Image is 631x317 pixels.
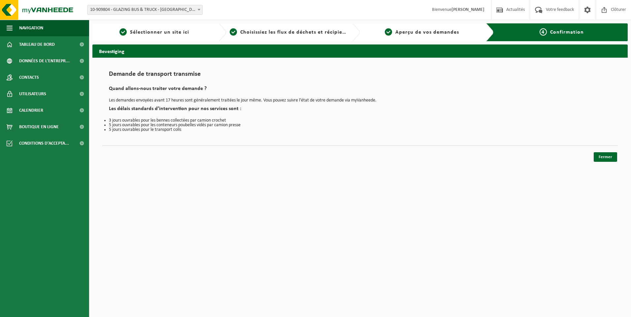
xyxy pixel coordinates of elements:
[87,5,203,15] span: 10-909804 - GLAZING BUS & TRUCK - VILVOORDE - VILVOORDE
[119,28,127,36] span: 1
[109,98,611,103] p: Les demandes envoyées avant 17 heures sont généralement traitées le jour même. Vous pouvez suivre...
[87,5,202,14] span: 10-909804 - GLAZING BUS & TRUCK - VILVOORDE - VILVOORDE
[19,69,39,86] span: Contacts
[19,20,43,36] span: Navigation
[19,135,69,152] span: Conditions d'accepta...
[92,44,628,57] h2: Bevestiging
[109,128,611,132] li: 5 jours ouvrables pour le transport colis
[363,28,481,36] a: 3Aperçu de vos demandes
[19,86,46,102] span: Utilisateurs
[96,28,213,36] a: 1Sélectionner un site ici
[19,119,59,135] span: Boutique en ligne
[395,30,459,35] span: Aperçu de vos demandes
[109,71,611,81] h1: Demande de transport transmise
[594,152,617,162] a: Fermer
[19,36,55,53] span: Tableau de bord
[109,86,611,95] h2: Quand allons-nous traiter votre demande ?
[130,30,189,35] span: Sélectionner un site ici
[19,102,43,119] span: Calendrier
[540,28,547,36] span: 4
[19,53,70,69] span: Données de l'entrepr...
[230,28,237,36] span: 2
[109,118,611,123] li: 3 jours ouvrables pour les bennes collectées par camion crochet
[109,123,611,128] li: 5 jours ouvrables pour les conteneurs poubelles vidés par camion presse
[451,7,484,12] strong: [PERSON_NAME]
[550,30,584,35] span: Confirmation
[109,106,611,115] h2: Les délais standards d’intervention pour nos services sont :
[230,28,347,36] a: 2Choisissiez les flux de déchets et récipients
[240,30,350,35] span: Choisissiez les flux de déchets et récipients
[385,28,392,36] span: 3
